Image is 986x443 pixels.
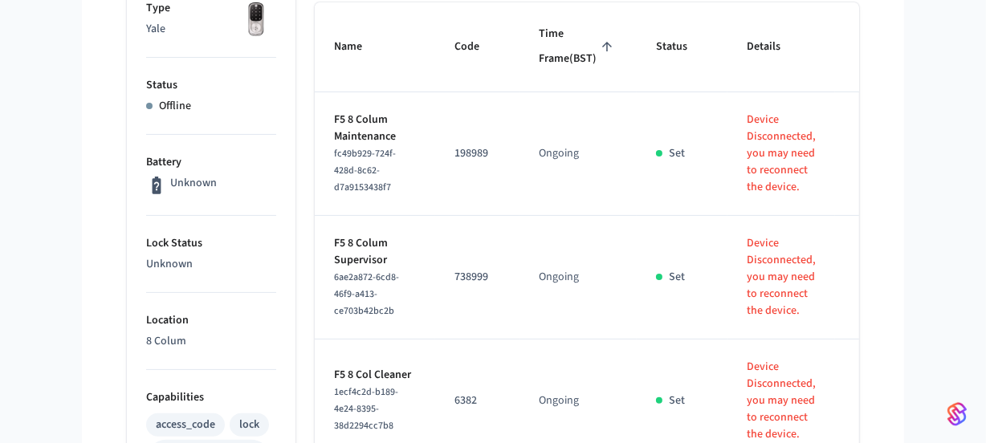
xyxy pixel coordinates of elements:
[454,35,500,59] span: Code
[146,312,276,329] p: Location
[539,22,617,72] span: Time Frame(BST)
[146,21,276,38] p: Yale
[454,269,500,286] p: 738999
[747,359,816,443] p: Device Disconnected, you may need to reconnect the device.
[334,385,398,433] span: 1ecf4c2d-b189-4e24-8395-38d2294cc7b8
[334,235,416,269] p: F5 8 Colum Supervisor
[519,216,637,339] td: Ongoing
[669,269,685,286] p: Set
[519,92,637,216] td: Ongoing
[747,235,816,319] p: Device Disconnected, you may need to reconnect the device.
[656,35,708,59] span: Status
[239,417,259,433] div: lock
[669,145,685,162] p: Set
[747,112,816,196] p: Device Disconnected, you may need to reconnect the device.
[146,333,276,350] p: 8 Colum
[146,77,276,94] p: Status
[334,367,416,384] p: F5 8 Col Cleaner
[146,154,276,171] p: Battery
[170,175,217,192] p: Unknown
[669,392,685,409] p: Set
[334,35,383,59] span: Name
[334,112,416,145] p: F5 8 Colum Maintenance
[334,270,399,318] span: 6ae2a872-6cd8-46f9-a413-ce703b42bc2b
[146,256,276,273] p: Unknown
[747,35,801,59] span: Details
[947,401,967,427] img: SeamLogoGradient.69752ec5.svg
[156,417,215,433] div: access_code
[334,147,396,194] span: fc49b929-724f-428d-8c62-d7a9153438f7
[454,392,500,409] p: 6382
[159,98,191,115] p: Offline
[454,145,500,162] p: 198989
[146,389,276,406] p: Capabilities
[146,235,276,252] p: Lock Status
